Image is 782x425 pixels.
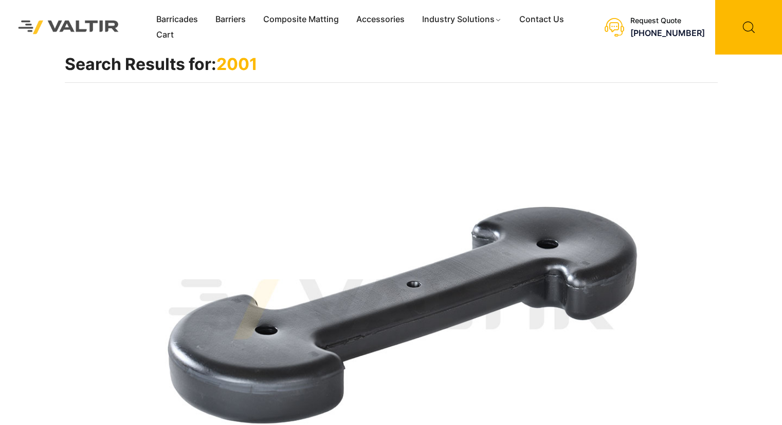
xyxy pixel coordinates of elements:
[207,12,254,27] a: Barriers
[148,12,207,27] a: Barricades
[254,12,348,27] a: Composite Matting
[630,16,705,25] div: Request Quote
[413,12,511,27] a: Industry Solutions
[65,55,718,83] h1: Search Results for:
[348,12,413,27] a: Accessories
[148,27,183,43] a: Cart
[8,10,130,44] img: Valtir Rentals
[630,28,705,38] a: [PHONE_NUMBER]
[511,12,573,27] a: Contact Us
[216,54,258,74] span: 2001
